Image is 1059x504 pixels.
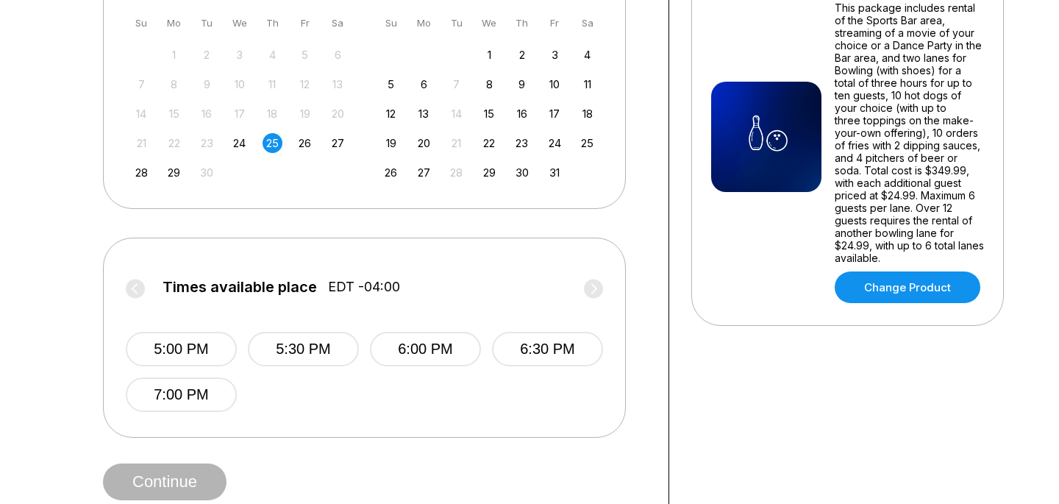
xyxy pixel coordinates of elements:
img: Group Events [711,82,821,192]
span: Times available place [163,279,317,295]
div: Choose Wednesday, October 1st, 2025 [479,45,499,65]
div: Choose Monday, September 29th, 2025 [164,163,184,182]
button: 7:00 PM [126,377,237,412]
div: Tu [446,13,466,33]
div: Not available Sunday, September 7th, 2025 [132,74,151,94]
div: Choose Saturday, October 18th, 2025 [577,104,597,124]
div: Sa [577,13,597,33]
div: Choose Saturday, October 11th, 2025 [577,74,597,94]
div: Not available Saturday, September 6th, 2025 [328,45,348,65]
div: Not available Sunday, September 14th, 2025 [132,104,151,124]
div: Choose Sunday, September 28th, 2025 [132,163,151,182]
div: Not available Tuesday, September 2nd, 2025 [197,45,217,65]
div: Not available Tuesday, October 14th, 2025 [446,104,466,124]
div: Choose Thursday, September 25th, 2025 [263,133,282,153]
div: Choose Thursday, October 30th, 2025 [512,163,532,182]
span: EDT -04:00 [328,279,400,295]
div: Choose Thursday, October 2nd, 2025 [512,45,532,65]
button: 6:30 PM [492,332,603,366]
div: Fr [295,13,315,33]
div: Choose Thursday, October 9th, 2025 [512,74,532,94]
div: Not available Saturday, September 13th, 2025 [328,74,348,94]
div: Not available Wednesday, September 17th, 2025 [229,104,249,124]
div: Choose Sunday, October 19th, 2025 [381,133,401,153]
div: Choose Friday, October 24th, 2025 [545,133,565,153]
div: month 2025-10 [379,43,600,182]
div: Not available Monday, September 8th, 2025 [164,74,184,94]
div: Not available Friday, September 12th, 2025 [295,74,315,94]
div: Not available Sunday, September 21st, 2025 [132,133,151,153]
div: Th [512,13,532,33]
div: Choose Sunday, October 26th, 2025 [381,163,401,182]
div: month 2025-09 [129,43,350,182]
div: Not available Monday, September 22nd, 2025 [164,133,184,153]
div: Choose Monday, October 13th, 2025 [414,104,434,124]
div: Mo [164,13,184,33]
div: Not available Saturday, September 20th, 2025 [328,104,348,124]
div: Not available Tuesday, October 7th, 2025 [446,74,466,94]
button: 5:00 PM [126,332,237,366]
div: Choose Saturday, September 27th, 2025 [328,133,348,153]
div: Choose Sunday, October 12th, 2025 [381,104,401,124]
div: Not available Tuesday, September 23rd, 2025 [197,133,217,153]
div: Not available Monday, September 15th, 2025 [164,104,184,124]
div: Choose Friday, October 31st, 2025 [545,163,565,182]
div: Not available Tuesday, October 21st, 2025 [446,133,466,153]
div: Choose Wednesday, October 8th, 2025 [479,74,499,94]
div: Choose Friday, October 3rd, 2025 [545,45,565,65]
div: Su [381,13,401,33]
div: Sa [328,13,348,33]
div: Choose Monday, October 27th, 2025 [414,163,434,182]
div: Not available Tuesday, September 30th, 2025 [197,163,217,182]
div: Su [132,13,151,33]
div: Choose Wednesday, September 24th, 2025 [229,133,249,153]
div: Not available Thursday, September 4th, 2025 [263,45,282,65]
div: Th [263,13,282,33]
div: Choose Friday, September 26th, 2025 [295,133,315,153]
div: Not available Thursday, September 11th, 2025 [263,74,282,94]
div: Not available Monday, September 1st, 2025 [164,45,184,65]
div: Choose Saturday, October 25th, 2025 [577,133,597,153]
div: Choose Monday, October 6th, 2025 [414,74,434,94]
div: Not available Wednesday, September 3rd, 2025 [229,45,249,65]
div: Fr [545,13,565,33]
div: Choose Friday, October 10th, 2025 [545,74,565,94]
div: Not available Thursday, September 18th, 2025 [263,104,282,124]
div: Choose Wednesday, October 15th, 2025 [479,104,499,124]
div: Mo [414,13,434,33]
div: We [229,13,249,33]
div: Not available Tuesday, October 28th, 2025 [446,163,466,182]
div: Not available Friday, September 5th, 2025 [295,45,315,65]
div: Not available Tuesday, September 16th, 2025 [197,104,217,124]
div: Not available Friday, September 19th, 2025 [295,104,315,124]
div: Choose Sunday, October 5th, 2025 [381,74,401,94]
div: This package includes rental of the Sports Bar area, streaming of a movie of your choice or a Dan... [835,1,984,264]
div: Choose Wednesday, October 29th, 2025 [479,163,499,182]
div: Choose Thursday, October 23rd, 2025 [512,133,532,153]
div: We [479,13,499,33]
div: Choose Wednesday, October 22nd, 2025 [479,133,499,153]
button: 5:30 PM [248,332,359,366]
a: Change Product [835,271,980,303]
div: Tu [197,13,217,33]
button: 6:00 PM [370,332,481,366]
div: Choose Saturday, October 4th, 2025 [577,45,597,65]
div: Choose Monday, October 20th, 2025 [414,133,434,153]
div: Not available Wednesday, September 10th, 2025 [229,74,249,94]
div: Choose Friday, October 17th, 2025 [545,104,565,124]
div: Not available Tuesday, September 9th, 2025 [197,74,217,94]
div: Choose Thursday, October 16th, 2025 [512,104,532,124]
